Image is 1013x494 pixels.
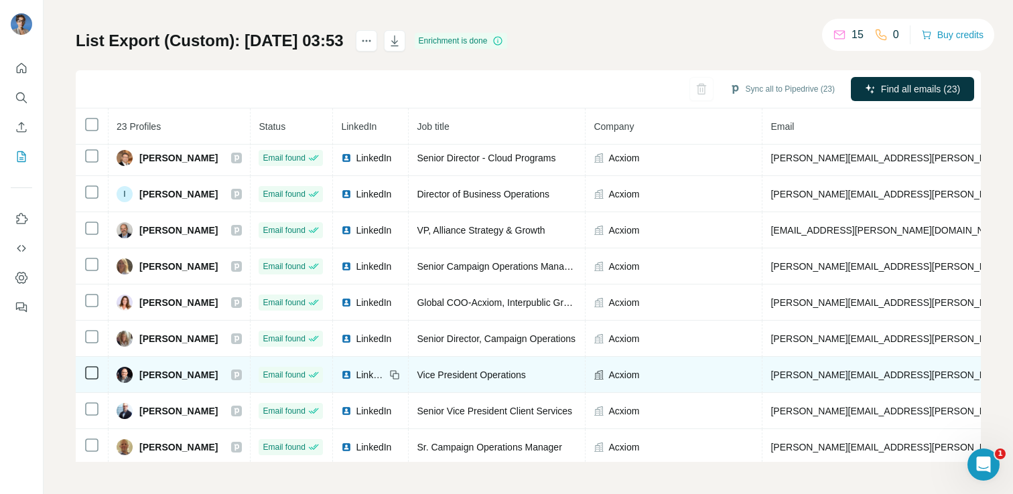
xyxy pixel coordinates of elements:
[117,367,133,383] img: Avatar
[356,368,385,382] span: LinkedIn
[341,369,352,380] img: LinkedIn logo
[117,439,133,455] img: Avatar
[995,448,1006,459] span: 1
[608,260,639,273] span: Acxiom
[341,121,377,132] span: LinkedIn
[139,260,218,273] span: [PERSON_NAME]
[263,441,305,453] span: Email found
[11,86,32,110] button: Search
[356,224,391,237] span: LinkedIn
[341,225,352,236] img: LinkedIn logo
[117,186,133,202] div: I
[263,297,305,309] span: Email found
[139,368,218,382] span: [PERSON_NAME]
[139,440,218,454] span: [PERSON_NAME]
[341,297,352,308] img: LinkedIn logo
[417,261,578,272] span: Senior Campaign Operations Manager
[417,442,561,452] span: Sr. Campaign Operations Manager
[608,368,639,382] span: Acxiom
[356,151,391,165] span: LinkedIn
[608,187,639,201] span: Acxiom
[139,332,218,345] span: [PERSON_NAME]
[341,333,352,344] img: LinkedIn logo
[608,296,639,309] span: Acxiom
[263,369,305,381] span: Email found
[117,331,133,347] img: Avatar
[356,260,391,273] span: LinkedIn
[608,224,639,237] span: Acxiom
[76,30,344,52] h1: List Export (Custom): [DATE] 03:53
[356,332,391,345] span: LinkedIn
[967,448,1000,481] iframe: Intercom live chat
[417,153,555,163] span: Senior Director - Cloud Programs
[117,295,133,311] img: Avatar
[770,225,1006,236] span: [EMAIL_ADDRESS][PERSON_NAME][DOMAIN_NAME]
[11,207,32,231] button: Use Surfe on LinkedIn
[921,25,984,44] button: Buy credits
[720,79,844,99] button: Sync all to Pipedrive (23)
[139,187,218,201] span: [PERSON_NAME]
[417,225,545,236] span: VP, Alliance Strategy & Growth
[608,151,639,165] span: Acxiom
[263,260,305,272] span: Email found
[356,440,391,454] span: LinkedIn
[117,222,133,238] img: Avatar
[608,440,639,454] span: Acxiom
[417,406,572,416] span: Senior Vice President Client Services
[117,150,133,166] img: Avatar
[608,332,639,345] span: Acxiom
[417,189,549,199] span: Director of Business Operations
[608,404,639,418] span: Acxiom
[852,27,864,43] p: 15
[263,224,305,236] span: Email found
[770,121,794,132] span: Email
[341,406,352,416] img: LinkedIn logo
[11,13,32,35] img: Avatar
[341,442,352,452] img: LinkedIn logo
[117,403,133,419] img: Avatar
[341,153,352,163] img: LinkedIn logo
[11,145,32,169] button: My lists
[263,405,305,417] span: Email found
[139,296,218,309] span: [PERSON_NAME]
[341,261,352,272] img: LinkedIn logo
[263,333,305,345] span: Email found
[139,224,218,237] span: [PERSON_NAME]
[139,404,218,418] span: [PERSON_NAME]
[11,236,32,260] button: Use Surfe API
[851,77,974,101] button: Find all emails (23)
[263,152,305,164] span: Email found
[11,115,32,139] button: Enrich CSV
[263,188,305,200] span: Email found
[417,369,525,380] span: Vice President Operations
[594,121,634,132] span: Company
[881,82,960,96] span: Find all emails (23)
[117,258,133,274] img: Avatar
[417,121,449,132] span: Job title
[259,121,285,132] span: Status
[356,404,391,418] span: LinkedIn
[356,187,391,201] span: LinkedIn
[117,121,161,132] span: 23 Profiles
[893,27,899,43] p: 0
[139,151,218,165] span: [PERSON_NAME]
[356,296,391,309] span: LinkedIn
[11,56,32,80] button: Quick start
[415,33,508,49] div: Enrichment is done
[417,333,576,344] span: Senior Director, Campaign Operations
[11,266,32,290] button: Dashboard
[11,295,32,319] button: Feedback
[417,297,579,308] span: Global COO-Acxiom, Interpublic Group
[356,30,377,52] button: actions
[341,189,352,199] img: LinkedIn logo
